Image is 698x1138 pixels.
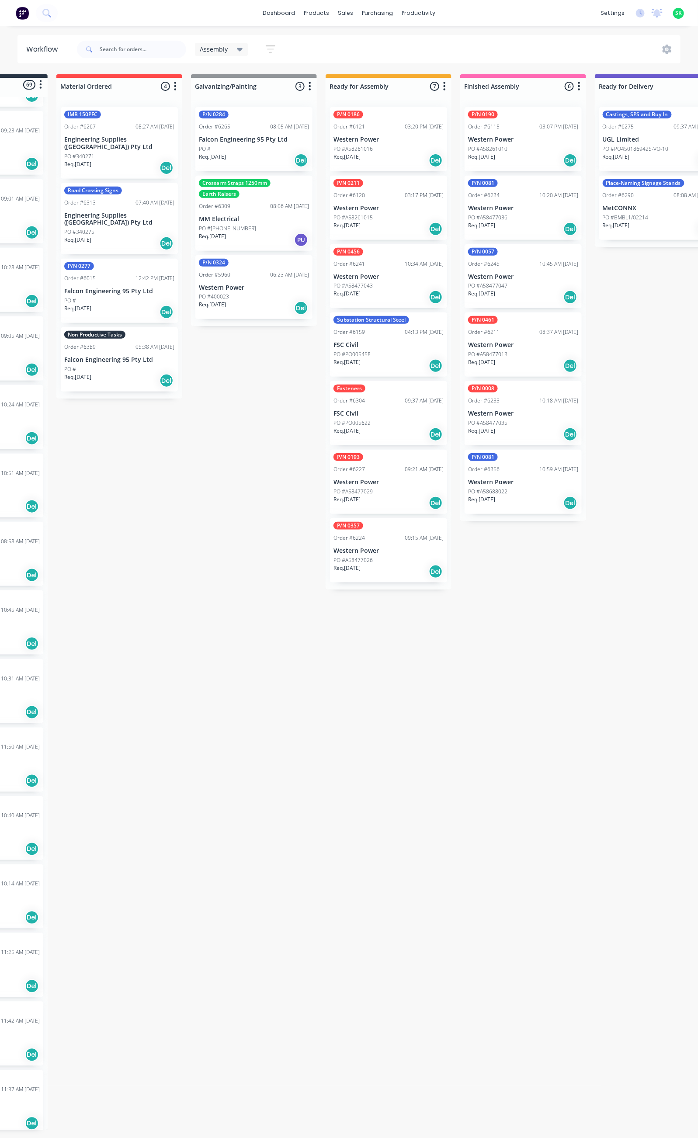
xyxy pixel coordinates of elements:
div: Castings, SPS and Buy In [603,111,672,118]
div: 10:28 AM [DATE] [1,264,40,271]
div: Order #6233 [468,397,500,405]
div: P/N 0461Order #621108:37 AM [DATE]Western PowerPO #A58477013Req.[DATE]Del [465,312,582,377]
div: Del [429,565,443,579]
div: Del [160,305,174,319]
div: Substation Structural Steel [333,316,409,324]
div: Del [25,637,39,651]
p: Req. [DATE] [468,222,495,229]
p: FSC Civil [333,341,444,349]
div: Del [25,705,39,719]
div: Order #6211 [468,328,500,336]
div: 11:42 AM [DATE] [1,1017,40,1025]
div: P/N 0190 [468,111,498,118]
div: Del [160,161,174,175]
p: Req. [DATE] [333,290,361,298]
div: Order #6309 [199,202,230,210]
div: Order #6389 [64,343,96,351]
div: Order #6224 [333,534,365,542]
div: Order #6241 [333,260,365,268]
div: Del [25,431,39,445]
p: PO #A58261016 [333,145,373,153]
p: PO #A58261010 [468,145,507,153]
p: PO #A58477047 [468,282,507,290]
div: Del [563,290,577,304]
div: Order #6120 [333,191,365,199]
div: Road Crossing SignsOrder #631307:40 AM [DATE]Engineering Supplies ([GEOGRAPHIC_DATA]) Pty LtdPO #... [61,183,178,255]
div: Del [563,222,577,236]
p: Req. [DATE] [199,153,226,161]
div: 10:34 AM [DATE] [405,260,444,268]
p: Req. [DATE] [468,358,495,366]
p: PO #A58688022 [468,488,507,496]
p: PO #A58477036 [468,214,507,222]
div: 10:45 AM [DATE] [1,606,40,614]
p: Falcon Engineering 95 Pty Ltd [64,288,174,295]
p: PO #A58477013 [468,350,507,358]
p: Req. [DATE] [333,358,361,366]
div: Del [563,496,577,510]
div: P/N 0324Order #596006:23 AM [DATE]Western PowerPO #400023Req.[DATE]Del [195,255,313,319]
p: Western Power [468,410,578,417]
div: Del [25,363,39,377]
p: PO #PO005622 [333,419,371,427]
div: 12:42 PM [DATE] [135,274,174,282]
div: Crossarm Straps 1250mm [199,179,271,187]
div: P/N 0284Order #626508:05 AM [DATE]Falcon Engineering 95 Pty LtdPO #Req.[DATE]Del [195,107,313,171]
div: P/N 0277Order #601512:42 PM [DATE]Falcon Engineering 95 Pty LtdPO #Req.[DATE]Del [61,259,178,323]
div: 10:40 AM [DATE] [1,812,40,820]
div: 10:24 AM [DATE] [1,401,40,409]
div: Del [25,911,39,925]
div: Order #6356 [468,465,500,473]
div: 11:25 AM [DATE] [1,949,40,957]
div: 06:23 AM [DATE] [270,271,309,279]
div: sales [333,7,358,20]
div: Del [294,301,308,315]
div: P/N 0324 [199,259,229,267]
div: 08:58 AM [DATE] [1,538,40,545]
div: Del [25,226,39,239]
p: FSC Civil [333,410,444,417]
div: purchasing [358,7,397,20]
div: 09:23 AM [DATE] [1,127,40,135]
div: IMB 150PFCOrder #626708:27 AM [DATE]Engineering Supplies ([GEOGRAPHIC_DATA]) Pty LtdPO #340271Req... [61,107,178,179]
div: Del [294,153,308,167]
div: Del [563,359,577,373]
div: Order #6275 [603,123,634,131]
p: PO #PO005458 [333,350,371,358]
div: Fasteners [333,385,365,392]
p: Engineering Supplies ([GEOGRAPHIC_DATA]) Pty Ltd [64,212,174,227]
div: Del [563,153,577,167]
div: Order #6115 [468,123,500,131]
div: Del [25,157,39,171]
div: 03:07 PM [DATE] [539,123,578,131]
p: Req. [DATE] [468,153,495,161]
p: PO #340275 [64,228,94,236]
div: 05:38 AM [DATE] [135,343,174,351]
div: Order #6234 [468,191,500,199]
p: Req. [DATE] [199,301,226,309]
a: dashboard [258,7,299,20]
div: Order #6313 [64,199,96,207]
div: Order #6304 [333,397,365,405]
div: P/N 0081 [468,453,498,461]
p: Western Power [468,273,578,281]
div: Del [25,774,39,788]
div: 11:50 AM [DATE] [1,743,40,751]
div: 09:05 AM [DATE] [1,332,40,340]
div: 10:51 AM [DATE] [1,469,40,477]
p: Western Power [468,341,578,349]
div: 10:45 AM [DATE] [539,260,578,268]
div: 08:27 AM [DATE] [135,123,174,131]
div: 03:17 PM [DATE] [405,191,444,199]
div: Del [25,979,39,993]
div: 08:06 AM [DATE] [270,202,309,210]
p: MM Electrical [199,215,309,223]
p: PO #400023 [199,293,229,301]
div: 09:01 AM [DATE] [1,195,40,203]
div: PU [294,233,308,247]
p: PO #A58477029 [333,488,373,496]
div: P/N 0461 [468,316,498,324]
div: 10:31 AM [DATE] [1,675,40,683]
p: Req. [DATE] [333,153,361,161]
div: settings [596,7,629,20]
